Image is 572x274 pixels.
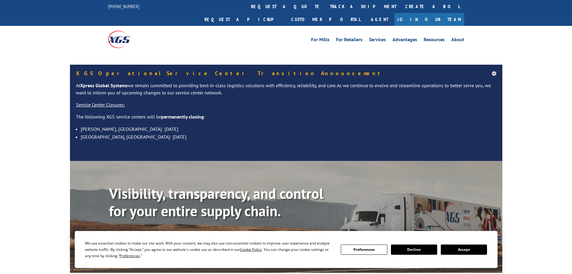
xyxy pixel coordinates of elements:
[81,125,496,133] li: [PERSON_NAME], [GEOGRAPHIC_DATA]- [DATE]
[76,82,496,101] p: At we remain committed to providing best-in-class logistics solutions with efficiency, reliabilit...
[240,247,262,252] span: Cookie Policy
[451,37,464,44] a: About
[424,37,445,44] a: Resources
[120,253,140,258] span: Preferences
[108,3,139,9] a: [PHONE_NUMBER]
[311,37,329,44] a: For Mills
[287,13,365,26] a: Customer Portal
[161,114,204,120] strong: permanently closing
[391,245,437,255] button: Decline
[200,13,287,26] a: Request a pickup
[75,231,498,268] div: Cookie Consent Prompt
[76,102,125,108] u: Service Center Closures:
[341,245,387,255] button: Preferences
[80,82,128,88] strong: Xpress Global Systems
[441,245,487,255] button: Accept
[394,13,464,26] a: Join Our Team
[109,184,323,220] b: Visibility, transparency, and control for your entire supply chain.
[76,71,496,76] h5: XGS Operational Service Center Transition Announcement
[392,37,417,44] a: Advantages
[365,13,394,26] a: Agent
[76,113,496,125] p: The following XGS service centers will be :
[81,133,496,141] li: [GEOGRAPHIC_DATA], [GEOGRAPHIC_DATA]- [DATE]
[85,240,334,259] div: We use essential cookies to make our site work. With your consent, we may also use non-essential ...
[336,37,362,44] a: For Retailers
[369,37,386,44] a: Services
